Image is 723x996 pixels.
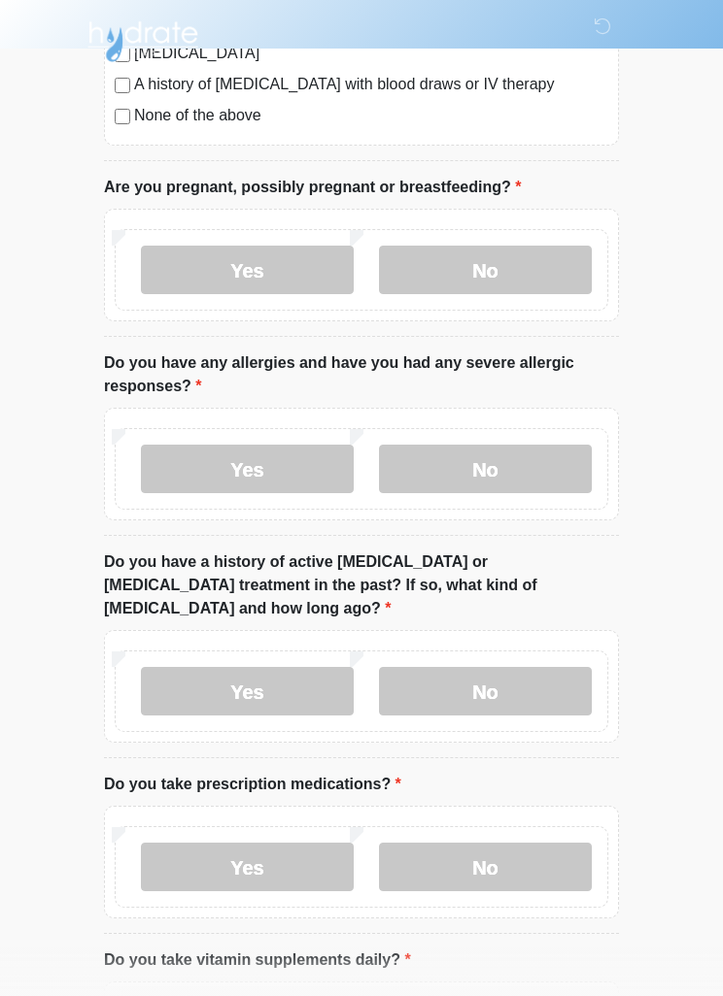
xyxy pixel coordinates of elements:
input: A history of [MEDICAL_DATA] with blood draws or IV therapy [115,78,130,93]
input: None of the above [115,109,130,124]
label: Do you take prescription medications? [104,773,401,796]
label: No [379,667,592,715]
label: No [379,246,592,294]
label: Do you take vitamin supplements daily? [104,948,411,972]
label: Do you have a history of active [MEDICAL_DATA] or [MEDICAL_DATA] treatment in the past? If so, wh... [104,550,619,620]
label: Yes [141,843,354,891]
label: A history of [MEDICAL_DATA] with blood draws or IV therapy [134,73,608,96]
label: Yes [141,445,354,493]
label: No [379,843,592,891]
img: Hydrate IV Bar - Scottsdale Logo [85,15,201,63]
label: None of the above [134,104,608,127]
label: Are you pregnant, possibly pregnant or breastfeeding? [104,176,521,199]
label: No [379,445,592,493]
label: Yes [141,667,354,715]
label: Yes [141,246,354,294]
label: Do you have any allergies and have you had any severe allergic responses? [104,351,619,398]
